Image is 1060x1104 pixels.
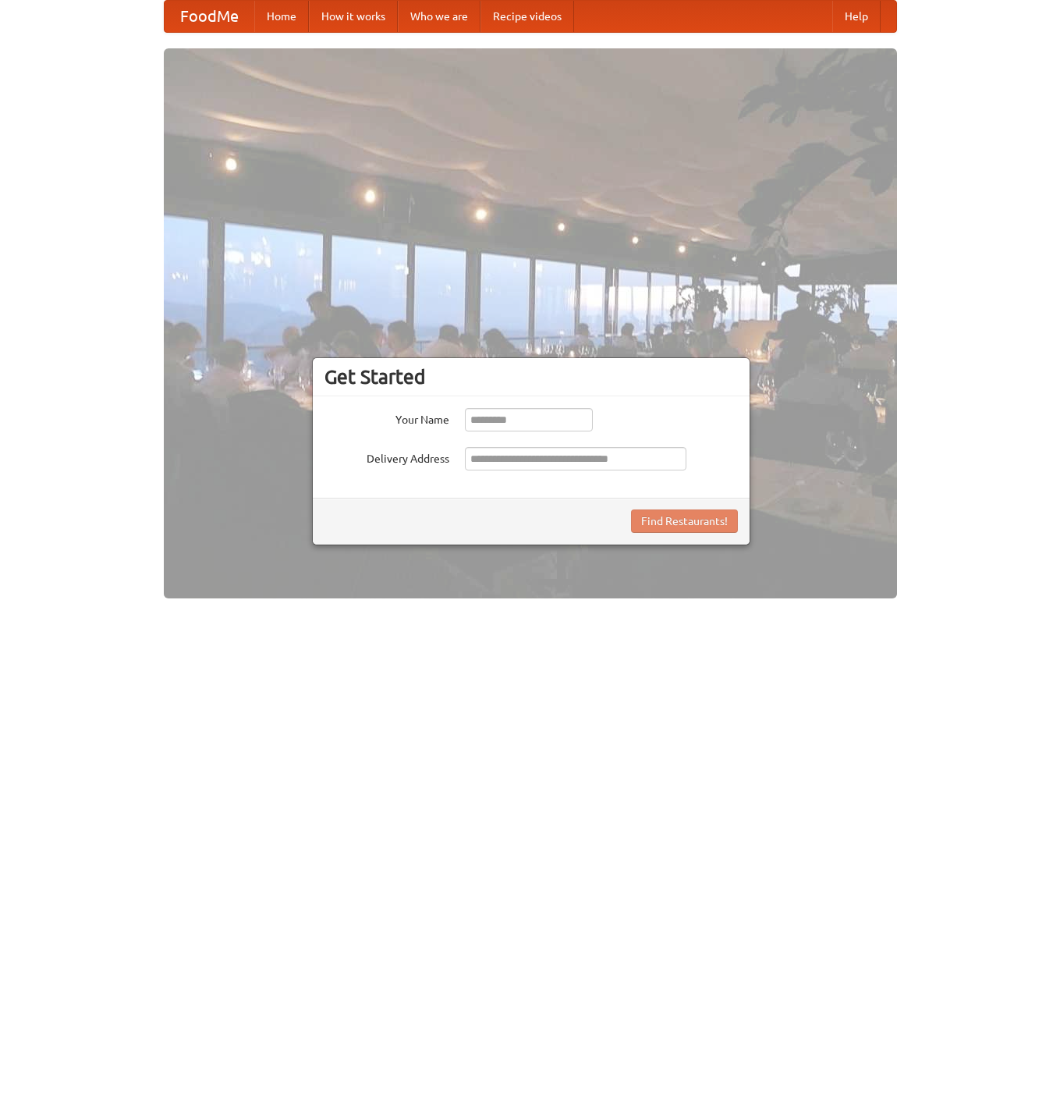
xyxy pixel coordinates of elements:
[324,447,449,467] label: Delivery Address
[631,509,738,533] button: Find Restaurants!
[398,1,480,32] a: Who we are
[324,408,449,428] label: Your Name
[165,1,254,32] a: FoodMe
[832,1,881,32] a: Help
[254,1,309,32] a: Home
[309,1,398,32] a: How it works
[480,1,574,32] a: Recipe videos
[324,365,738,389] h3: Get Started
